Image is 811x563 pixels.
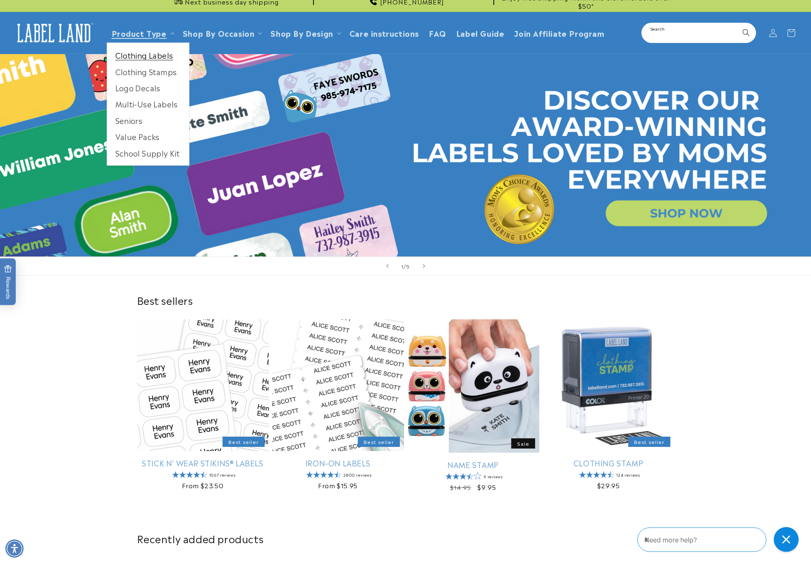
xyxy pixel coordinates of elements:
[107,145,189,161] a: School Supply Kit
[137,458,269,468] a: Stick N' Wear Stikins® Labels
[406,262,410,270] span: 5
[451,23,510,43] a: Label Guide
[107,47,189,63] a: Clothing Labels
[107,112,189,128] a: Seniors
[429,28,446,38] span: FAQ
[543,458,675,468] a: Clothing Stamp
[12,20,95,46] img: Label Land
[349,28,419,38] span: Care instructions
[107,96,189,112] a: Multi-Use Labels
[5,539,24,558] div: Accessibility Menu
[344,23,424,43] a: Care instructions
[637,524,803,555] iframe: Gorgias Floating Chat
[112,27,167,38] a: Product Type
[404,262,406,270] span: /
[401,262,404,270] span: 1
[183,28,255,38] span: Shop By Occasion
[137,294,675,306] h2: Best sellers
[137,319,675,499] ul: Slider
[415,257,433,275] button: Next slide
[4,265,12,299] span: Rewards
[509,23,609,43] a: Join Affiliate Program
[137,532,675,545] h2: Recently added products
[10,17,98,49] a: Label Land
[178,23,266,43] summary: Shop By Occasion
[266,23,344,43] summary: Shop By Design
[107,80,189,96] a: Logo Decals
[407,460,539,469] a: Name Stamp
[272,458,404,468] a: Iron-On Labels
[378,257,397,275] button: Previous slide
[424,23,451,43] a: FAQ
[456,28,505,38] span: Label Guide
[270,27,333,38] a: Shop By Design
[514,28,604,38] span: Join Affiliate Program
[107,23,178,43] summary: Product Type
[107,128,189,145] a: Value Packs
[737,24,755,42] button: Search
[107,64,189,80] a: Clothing Stamps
